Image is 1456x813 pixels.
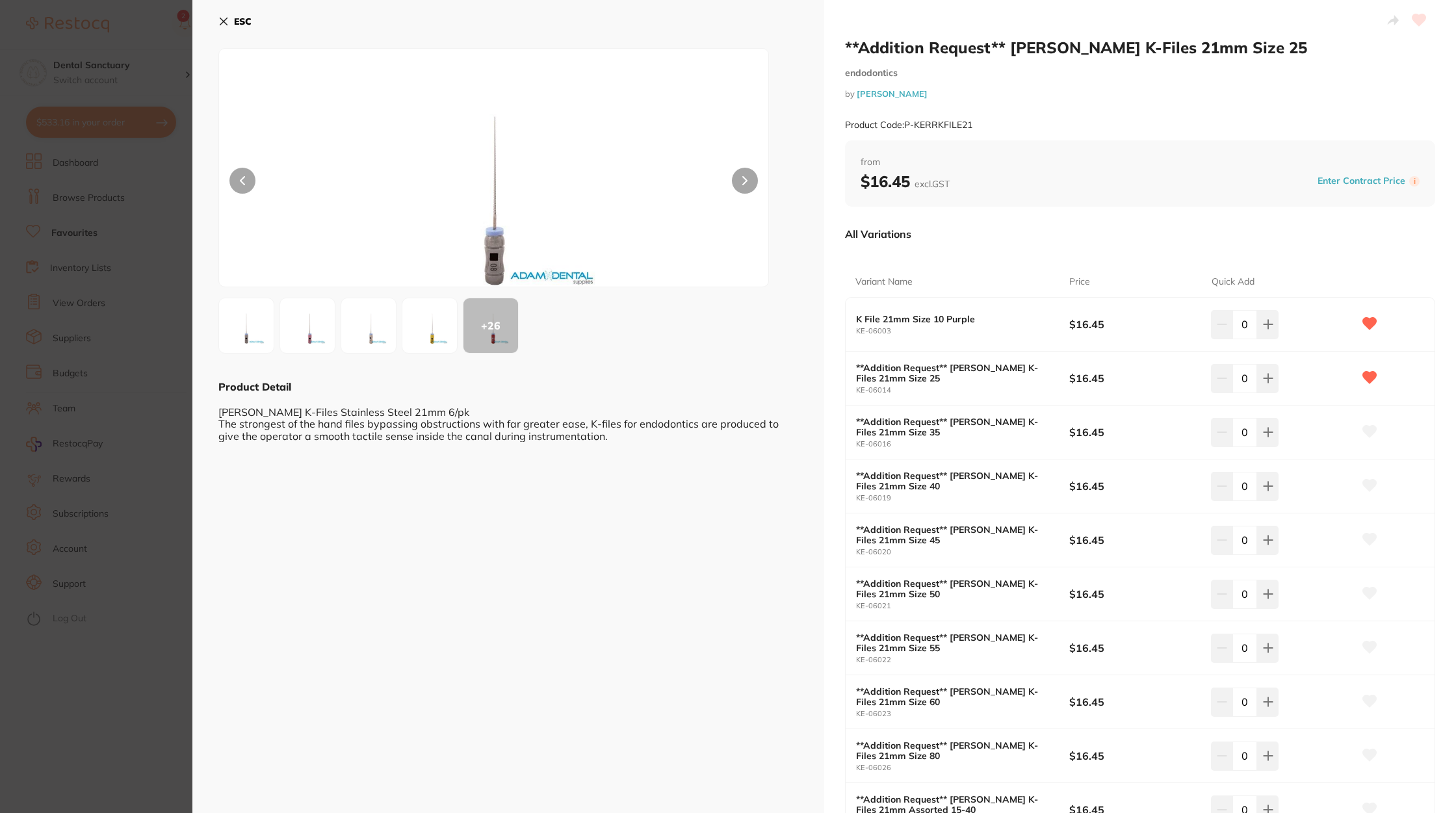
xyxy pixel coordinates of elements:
[855,276,913,289] p: Variant Name
[856,578,1048,599] b: **Addition Request** [PERSON_NAME] K-Files 21mm Size 50
[1069,587,1197,601] b: $16.45
[856,740,1048,761] b: **Addition Request** [PERSON_NAME] K-Files 21mm Size 80
[1069,317,1197,331] b: $16.45
[463,298,518,353] div: + 26
[856,314,1048,324] b: K File 21mm Size 10 Purple
[861,156,1420,169] span: from
[845,227,911,240] p: All Variations
[1069,749,1197,763] b: $16.45
[218,394,798,442] div: [PERSON_NAME] K-Files Stainless Steel 21mm 6/pk The strongest of the hand files bypassing obstruc...
[218,10,252,32] button: ESC
[1069,695,1197,709] b: $16.45
[1409,176,1420,187] label: i
[329,81,658,287] img: MTI3LmpwZw
[345,302,392,349] img: MDA0LmpwZw
[223,302,270,349] img: MTI3LmpwZw
[856,602,1069,610] small: KE-06021
[1069,479,1197,493] b: $16.45
[856,494,1069,502] small: KE-06019
[856,417,1048,437] b: **Addition Request** [PERSON_NAME] K-Files 21mm Size 35
[915,178,950,190] span: excl. GST
[856,548,1069,556] small: KE-06020
[218,380,291,393] b: Product Detail
[1314,175,1409,187] button: Enter Contract Price
[1069,533,1197,547] b: $16.45
[856,386,1069,394] small: KE-06014
[845,120,972,131] small: Product Code: P-KERRKFILE21
[861,172,950,191] b: $16.45
[856,327,1069,335] small: KE-06003
[406,302,453,349] img: MDA1LmpwZw
[856,686,1048,707] b: **Addition Request** [PERSON_NAME] K-Files 21mm Size 60
[284,302,331,349] img: MDAzLmpwZw
[1069,641,1197,655] b: $16.45
[1212,276,1254,289] p: Quick Add
[856,710,1069,718] small: KE-06023
[463,298,519,354] button: +26
[845,38,1435,57] h2: **Addition Request** [PERSON_NAME] K-Files 21mm Size 25
[845,89,1435,99] small: by
[234,16,252,27] b: ESC
[845,68,1435,79] small: endodontics
[856,524,1048,545] b: **Addition Request** [PERSON_NAME] K-Files 21mm Size 45
[1069,276,1090,289] p: Price
[856,764,1069,772] small: KE-06026
[857,88,928,99] a: [PERSON_NAME]
[856,471,1048,491] b: **Addition Request** [PERSON_NAME] K-Files 21mm Size 40
[856,632,1048,653] b: **Addition Request** [PERSON_NAME] K-Files 21mm Size 55
[1069,425,1197,439] b: $16.45
[856,363,1048,383] b: **Addition Request** [PERSON_NAME] K-Files 21mm Size 25
[856,656,1069,664] small: KE-06022
[856,440,1069,448] small: KE-06016
[1069,371,1197,385] b: $16.45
